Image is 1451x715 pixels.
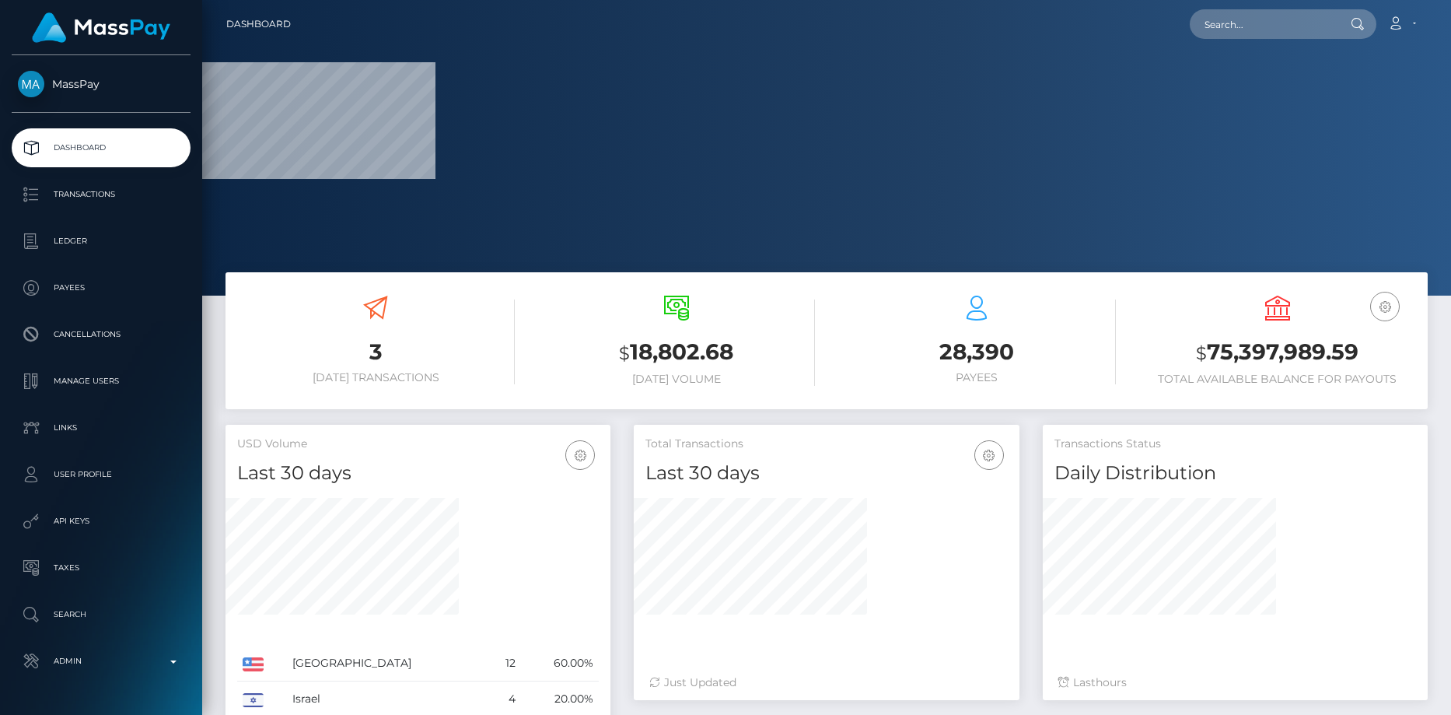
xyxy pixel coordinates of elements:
small: $ [1196,342,1207,364]
p: Admin [18,650,184,673]
img: MassPay Logo [32,12,170,43]
h6: [DATE] Volume [538,373,816,386]
p: Cancellations [18,323,184,346]
a: Links [12,408,191,447]
h6: Payees [838,371,1116,384]
h3: 28,390 [838,337,1116,367]
small: $ [619,342,630,364]
a: Payees [12,268,191,307]
p: Links [18,416,184,440]
h5: USD Volume [237,436,599,452]
img: IL.png [243,693,264,707]
p: Ledger [18,230,184,253]
h4: Daily Distribution [1054,460,1416,487]
td: [GEOGRAPHIC_DATA] [287,646,488,682]
p: Search [18,603,184,626]
td: 12 [488,646,521,682]
h3: 3 [237,337,515,367]
h4: Last 30 days [237,460,599,487]
a: Taxes [12,549,191,587]
img: US.png [243,657,264,671]
p: Dashboard [18,136,184,159]
p: API Keys [18,510,184,533]
p: Manage Users [18,370,184,393]
a: Dashboard [226,8,291,40]
a: Admin [12,642,191,681]
td: 60.00% [521,646,600,682]
a: Search [12,595,191,634]
a: Manage Users [12,362,191,401]
h3: 75,397,989.59 [1139,337,1417,369]
a: Ledger [12,222,191,261]
h4: Last 30 days [645,460,1007,487]
img: MassPay [18,71,44,97]
div: Last hours [1058,675,1412,691]
h6: Total Available Balance for Payouts [1139,373,1417,386]
span: MassPay [12,77,191,91]
input: Search... [1190,9,1336,39]
p: Taxes [18,556,184,580]
p: Payees [18,276,184,300]
h3: 18,802.68 [538,337,816,369]
a: API Keys [12,502,191,541]
h5: Total Transactions [645,436,1007,452]
a: Cancellations [12,315,191,354]
h6: [DATE] Transactions [237,371,515,384]
h5: Transactions Status [1054,436,1416,452]
a: User Profile [12,455,191,494]
p: User Profile [18,463,184,486]
div: Just Updated [649,675,1003,691]
a: Transactions [12,175,191,214]
p: Transactions [18,183,184,206]
a: Dashboard [12,128,191,167]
